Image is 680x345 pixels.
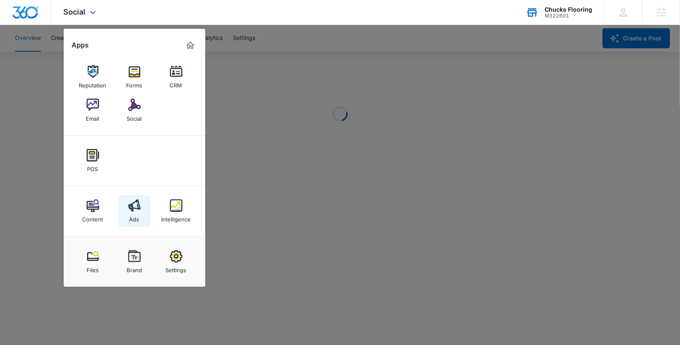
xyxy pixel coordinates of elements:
a: Intelligence [160,195,192,227]
div: Settings [166,263,187,273]
a: Email [77,94,109,126]
h2: Apps [72,41,89,49]
a: Reputation [77,61,109,93]
div: Forms [127,78,142,89]
div: account id [545,13,592,19]
a: Content [77,195,109,227]
a: Files [77,246,109,278]
div: POS [87,161,98,172]
a: POS [77,145,109,176]
span: Social [64,7,86,16]
a: Marketing 360® Dashboard [184,39,197,52]
div: Files [87,263,99,273]
div: Social [127,111,142,122]
div: account name [545,6,592,13]
a: Social [119,94,150,126]
div: Brand [127,263,142,273]
a: Ads [119,195,150,227]
a: Forms [119,61,150,93]
div: Email [86,111,100,122]
a: Settings [160,246,192,278]
div: Content [82,212,103,223]
a: CRM [160,61,192,93]
div: Reputation [79,78,107,89]
div: CRM [170,78,182,89]
div: Intelligence [161,212,191,223]
a: Brand [119,246,150,278]
div: Ads [130,212,139,223]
